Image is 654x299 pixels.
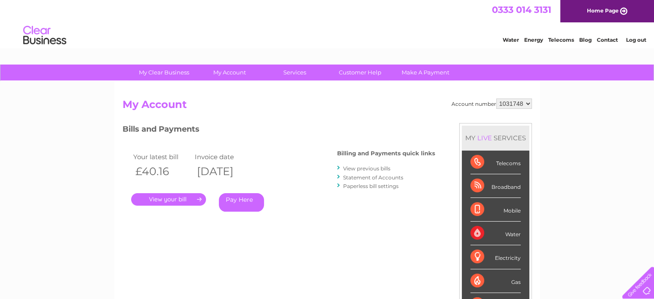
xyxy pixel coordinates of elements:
h2: My Account [123,99,532,115]
div: LIVE [476,134,494,142]
div: Water [470,222,521,245]
a: My Account [194,65,265,80]
a: My Clear Business [129,65,200,80]
th: £40.16 [131,163,193,180]
a: Water [503,37,519,43]
a: Pay Here [219,193,264,212]
a: Paperless bill settings [343,183,399,189]
a: View previous bills [343,165,390,172]
h4: Billing and Payments quick links [337,150,435,157]
a: Blog [579,37,592,43]
a: Statement of Accounts [343,174,403,181]
a: . [131,193,206,206]
h3: Bills and Payments [123,123,435,138]
div: Electricity [470,245,521,269]
div: Broadband [470,174,521,198]
div: MY SERVICES [462,126,529,150]
div: Clear Business is a trading name of Verastar Limited (registered in [GEOGRAPHIC_DATA] No. 3667643... [124,5,531,42]
a: Services [259,65,330,80]
a: Energy [524,37,543,43]
a: Customer Help [325,65,396,80]
a: 0333 014 3131 [492,4,551,15]
a: Make A Payment [390,65,461,80]
div: Gas [470,269,521,293]
img: logo.png [23,22,67,49]
a: Contact [597,37,618,43]
th: [DATE] [193,163,255,180]
td: Your latest bill [131,151,193,163]
div: Telecoms [470,151,521,174]
a: Log out [626,37,646,43]
div: Mobile [470,198,521,222]
td: Invoice date [193,151,255,163]
div: Account number [451,99,532,109]
a: Telecoms [548,37,574,43]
